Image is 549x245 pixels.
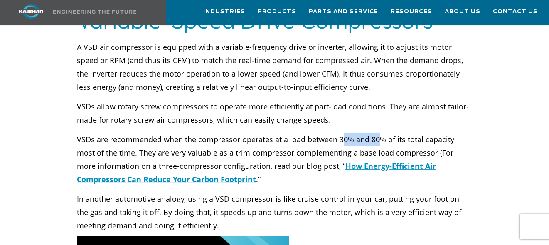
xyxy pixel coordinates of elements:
[445,7,480,17] span: About Us
[77,9,472,32] h2: Variable-Speed Drive Compressors
[493,0,538,23] a: Contact Us
[77,133,472,186] p: VSDs are recommended when the compressor operates at a load between 30% and 80% of its total capa...
[258,0,296,23] a: Products
[77,161,436,184] a: How Energy-Efficient Air Compressors Can Reduce Your Carbon Footprint
[77,40,472,94] p: A VSD air compressor is equipped with a variable-frequency drive or inverter, allowing it to adju...
[391,0,432,23] a: Resources
[391,7,432,17] span: Resources
[203,0,245,23] a: Industries
[203,7,245,17] span: Industries
[77,100,472,126] p: VSDs allow rotary screw compressors to operate more efficiently at part-load conditions. They are...
[309,7,378,17] span: Parts and Service
[77,192,472,232] p: In another automotive analogy, using a VSD compressor is like cruise control in your car, putting...
[309,0,378,23] a: Parts and Service
[445,0,480,23] a: About Us
[53,10,136,14] img: Engineering the future
[493,7,538,17] span: Contact Us
[258,7,296,17] span: Products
